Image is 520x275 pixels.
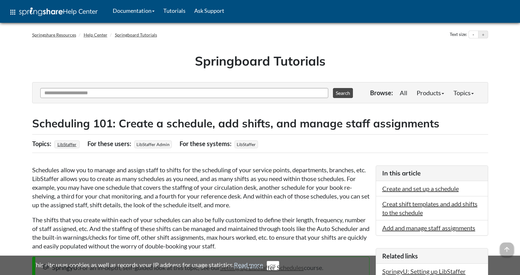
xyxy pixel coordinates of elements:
p: Browse: [370,88,393,97]
p: Schedules allow you to manage and assign staff to shifts for the scheduling of your service point... [32,165,369,209]
a: Ask Support [190,3,229,18]
span: Related links [382,252,418,260]
a: LibStaffer [57,140,77,149]
a: Products [412,86,449,99]
span: arrow_upward [500,243,514,256]
span: LibStaffer Admin [134,140,172,148]
a: Creat shift templates and add shifts to the schedule [382,200,478,216]
a: apps Help Center [5,3,102,22]
img: Springshare [19,7,63,16]
span: LibStaffer [235,140,258,148]
h3: In this article [382,169,482,178]
span: Help Center [63,7,98,15]
a: Topics [449,86,478,99]
a: Tutorials [159,3,190,18]
p: The shifts that you create within each of your schedules can also be fully customized to define t... [32,215,369,250]
a: Springshare Resources [32,32,76,37]
a: All [395,86,412,99]
div: For these systems: [180,138,233,150]
a: Setting up LibStaffer Schedules [220,264,304,271]
a: arrow_upward [500,243,514,251]
a: Add and manage staff assignments [382,224,475,232]
h2: Scheduling 101: Create a schedule, add shifts, and manage staff assignments [32,116,488,131]
a: Springboard Tutorials [115,32,157,37]
div: Text size: [448,31,468,39]
button: Decrease text size [469,31,478,38]
div: This site uses cookies as well as records your IP address for usage statistics. [26,260,494,270]
a: Help Center [84,32,107,37]
a: Documentation [108,3,159,18]
div: For an in-depth, self-guided look at this topic, see our course. [42,263,363,272]
h1: Springboard Tutorials [37,52,483,70]
span: apps [9,8,17,16]
a: Create and set up a schedule [382,185,459,192]
div: Topics: [32,138,53,150]
strong: SpringyU: [52,264,79,271]
button: Search [333,88,353,98]
button: Increase text size [478,31,488,38]
span: school [42,263,49,271]
div: For these users: [87,138,133,150]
